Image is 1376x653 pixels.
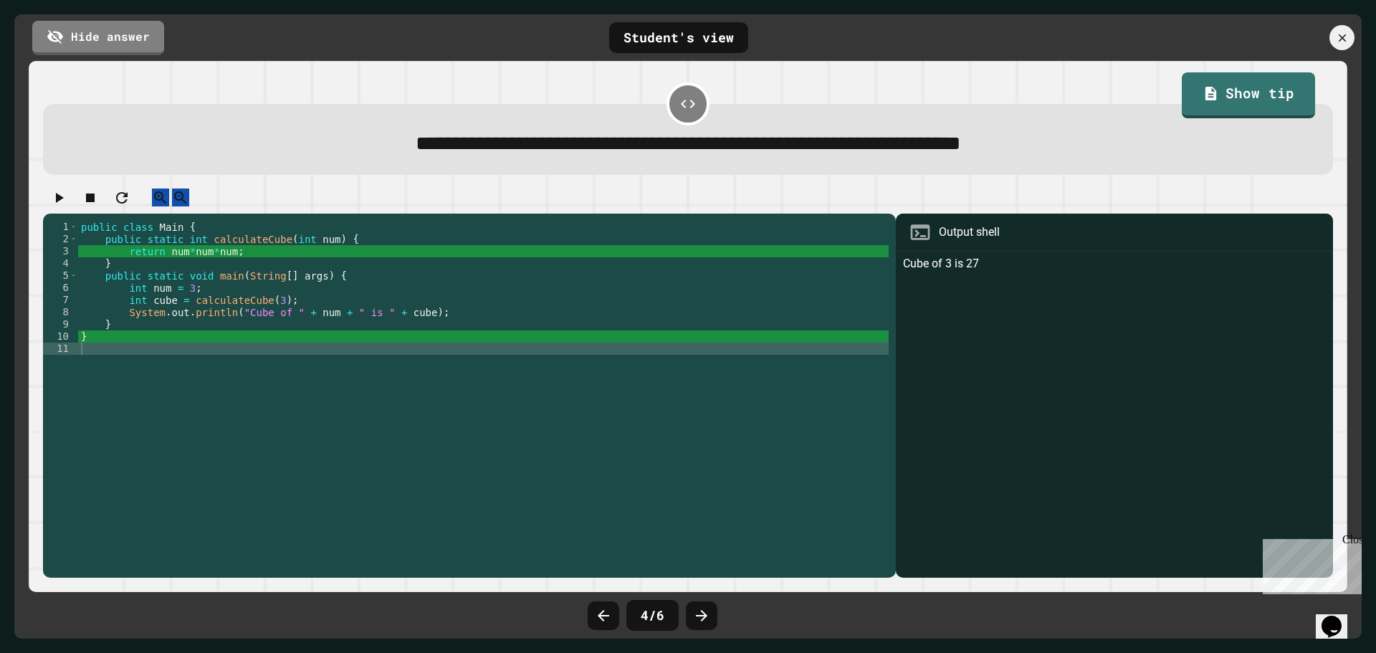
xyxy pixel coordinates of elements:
div: 6 [43,282,78,294]
span: Toggle code folding, rows 1 through 10 [70,221,77,233]
iframe: chat widget [1316,596,1362,639]
div: Student's view [609,22,748,53]
div: 5 [43,270,78,282]
span: Toggle code folding, rows 2 through 4 [70,233,77,245]
div: 2 [43,233,78,245]
div: 9 [43,318,78,330]
div: Chat with us now!Close [6,6,99,91]
div: Cube of 3 is 27 [903,255,1326,578]
iframe: chat widget [1257,533,1362,594]
div: 4 [43,257,78,270]
span: Toggle code folding, rows 5 through 9 [70,270,77,282]
a: Hide answer [32,21,164,55]
a: Show tip [1182,72,1315,118]
div: 11 [43,343,78,355]
div: 7 [43,294,78,306]
div: 3 [43,245,78,257]
div: Output shell [939,224,1000,241]
div: 4 / 6 [626,600,679,631]
div: 10 [43,330,78,343]
div: 1 [43,221,78,233]
div: 8 [43,306,78,318]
